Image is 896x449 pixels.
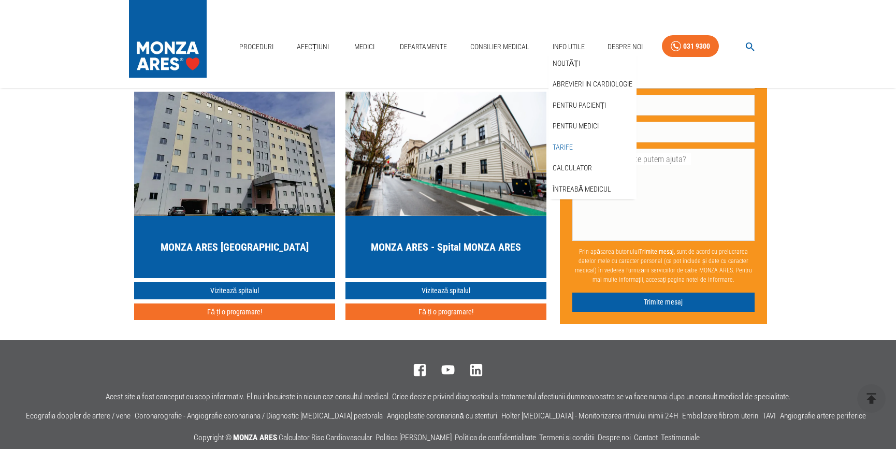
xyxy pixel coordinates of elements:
a: Angiografie artere periferice [780,411,866,421]
a: Embolizare fibrom uterin [682,411,758,421]
a: Contact [634,433,658,442]
nav: secondary mailbox folders [548,53,637,200]
button: Fă-ți o programare! [134,303,335,321]
div: 031 9300 [683,40,710,53]
a: MONZA ARES - Spital MONZA ARES [345,92,546,278]
a: Politica de confidentialitate [455,433,536,442]
a: Departamente [396,36,451,57]
a: Întreabă medicul [551,181,613,198]
img: MONZA ARES Cluj-Napoca [345,92,546,216]
a: Calculator Risc Cardiovascular [279,433,372,442]
a: Testimoniale [661,433,700,442]
p: Prin apăsarea butonului , sunt de acord cu prelucrarea datelor mele cu caracter personal (ce pot ... [572,243,755,288]
p: Acest site a fost conceput cu scop informativ. El nu inlocuieste in niciun caz consultul medical.... [106,393,791,401]
a: Coronarografie - Angiografie coronariana / Diagnostic [MEDICAL_DATA] pectorala [135,411,383,421]
a: Calculator [551,160,594,177]
div: Abrevieri in cardiologie [548,74,637,95]
a: Vizitează spitalul [134,282,335,299]
div: Pentru medici [548,115,637,137]
a: Proceduri [235,36,278,57]
a: Angioplastie coronariană cu stenturi [387,411,497,421]
a: Pentru medici [551,118,601,135]
b: Trimite mesaj [639,248,674,255]
button: Fă-ți o programare! [345,303,546,321]
a: Politica [PERSON_NAME] [375,433,452,442]
a: Afecțiuni [293,36,333,57]
h5: MONZA ARES [GEOGRAPHIC_DATA] [161,240,309,254]
h5: MONZA ARES - Spital MONZA ARES [371,240,521,254]
a: Vizitează spitalul [345,282,546,299]
button: Trimite mesaj [572,293,755,312]
a: Info Utile [548,36,589,57]
div: Calculator [548,157,637,179]
span: MONZA ARES [233,433,277,442]
a: Ecografia doppler de artere / vene [26,411,131,421]
div: Întreabă medicul [548,179,637,200]
a: Abrevieri in cardiologie [551,76,634,93]
a: TAVI [762,411,776,421]
a: Consilier Medical [466,36,533,57]
div: Pentru pacienți [548,95,637,116]
a: Tarife [551,139,575,156]
a: 031 9300 [662,35,719,57]
a: Noutăți [551,55,582,72]
a: MONZA ARES [GEOGRAPHIC_DATA] [134,92,335,278]
button: delete [857,384,886,413]
a: Pentru pacienți [551,97,609,114]
a: Termeni si conditii [539,433,595,442]
p: Copyright © [194,431,703,445]
a: Despre Noi [603,36,647,57]
div: Tarife [548,137,637,158]
a: Holter [MEDICAL_DATA] - Monitorizarea ritmului inimii 24H [501,411,678,421]
a: Medici [348,36,381,57]
div: Noutăți [548,53,637,74]
img: MONZA ARES Bucuresti [134,92,335,216]
a: Despre noi [598,433,631,442]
